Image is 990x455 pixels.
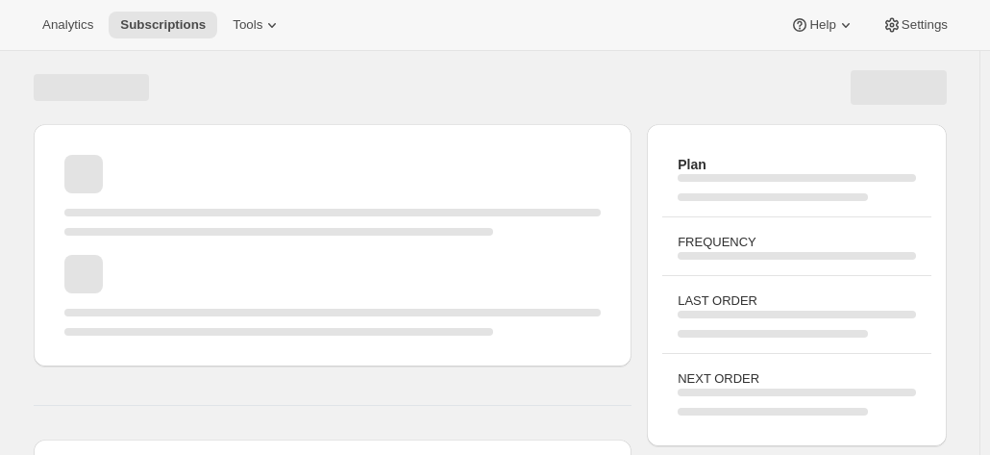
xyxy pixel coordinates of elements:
[871,12,959,38] button: Settings
[678,369,915,389] h3: NEXT ORDER
[42,17,93,33] span: Analytics
[221,12,293,38] button: Tools
[902,17,948,33] span: Settings
[31,12,105,38] button: Analytics
[809,17,835,33] span: Help
[678,155,915,174] h2: Plan
[120,17,206,33] span: Subscriptions
[233,17,262,33] span: Tools
[678,291,915,311] h3: LAST ORDER
[779,12,866,38] button: Help
[109,12,217,38] button: Subscriptions
[678,233,915,252] h3: FREQUENCY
